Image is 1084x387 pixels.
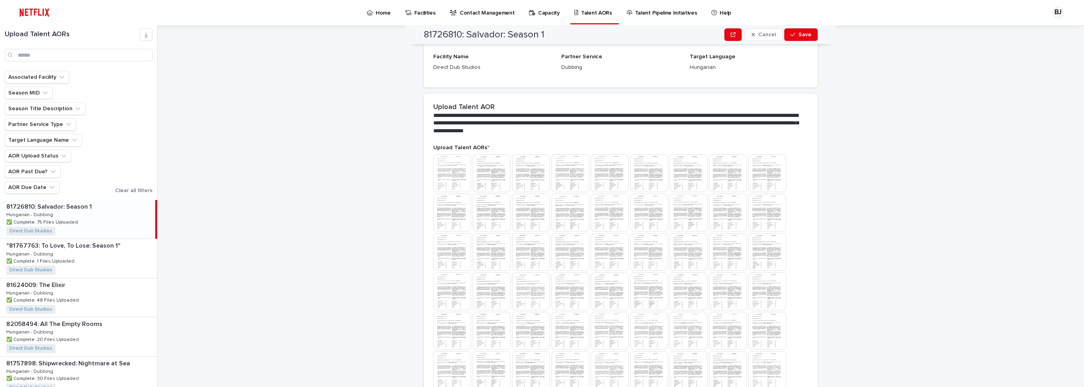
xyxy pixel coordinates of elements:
p: ✅ Complete: 48 Files Uploaded [6,296,80,303]
a: Direct Dub Studios [9,228,52,234]
p: Hungarian - Dubbing [6,328,55,335]
p: 81624009: The Elixir [6,280,67,289]
p: ✅ Complete: 1 Files Uploaded [6,257,76,264]
p: "81767763: To Love, To Lose: Season 1" [6,241,122,250]
button: AOR Due Date [5,181,59,194]
button: Associated Facility [5,71,69,83]
span: Partner Service [561,54,602,59]
button: Target Language Name [5,134,82,146]
p: Hungarian [690,63,808,72]
h2: 81726810: Salvador: Season 1 [424,29,544,41]
a: Direct Dub Studios [9,346,52,351]
span: Save [798,32,811,37]
button: Save [784,28,818,41]
button: AOR Upload Status [5,150,71,162]
h2: Upload Talent AOR [433,103,495,112]
div: BJ [1052,6,1064,19]
p: Dubbing [561,63,680,72]
span: Cancel [758,32,776,37]
span: Target Language [690,54,735,59]
input: Search [5,49,152,61]
p: Direct Dub Studios [433,63,552,72]
span: Facility Name [433,54,469,59]
span: Clear all filters [115,188,152,193]
button: Clear all filters [109,188,152,193]
h1: Upload Talent AORs [5,30,140,39]
span: Upload Talent AORs [433,145,489,150]
p: 81757898: Shipwrecked: Nightmare at Sea [6,358,132,367]
p: ✅ Complete: 20 Files Uploaded [6,335,80,343]
button: AOR Past Due? [5,165,61,178]
button: Partner Service Type [5,118,76,131]
p: ✅ Complete: 30 Files Uploaded [6,374,80,381]
p: Hungarian - Dubbing [6,289,55,296]
p: Hungarian - Dubbing [6,367,55,374]
button: Season MID [5,87,53,99]
a: Direct Dub Studios [9,307,52,312]
p: Hungarian - Dubbing [6,211,55,218]
img: ifQbXi3ZQGMSEF7WDB7W [16,5,53,20]
p: ✅ Complete: 75 Files Uploaded [6,218,80,225]
p: Hungarian - Dubbing [6,250,55,257]
button: Season Title Description [5,102,85,115]
p: 82058494: All The Empty Rooms [6,319,104,328]
p: 81726810: Salvador: Season 1 [6,202,93,211]
a: Direct Dub Studios [9,267,52,273]
button: Cancel [745,28,783,41]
